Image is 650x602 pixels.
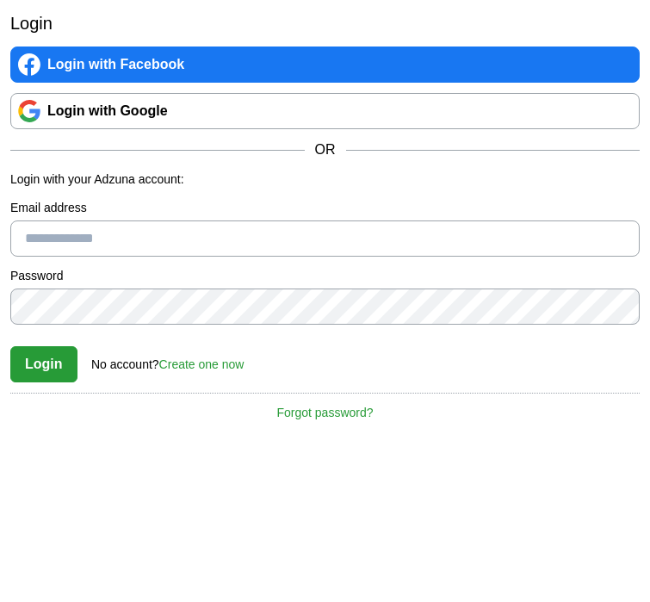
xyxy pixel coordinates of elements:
[159,357,245,371] a: Create one now
[10,10,640,36] h2: Login
[91,345,244,374] div: No account?
[10,199,640,217] label: Email address
[10,393,640,422] a: Forgot password?
[305,140,346,160] span: OR
[10,93,640,129] a: Login with Google
[10,267,640,285] label: Password
[10,171,640,189] p: Login with your Adzuna account:
[10,47,640,83] a: Login with Facebook
[10,346,77,382] button: Login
